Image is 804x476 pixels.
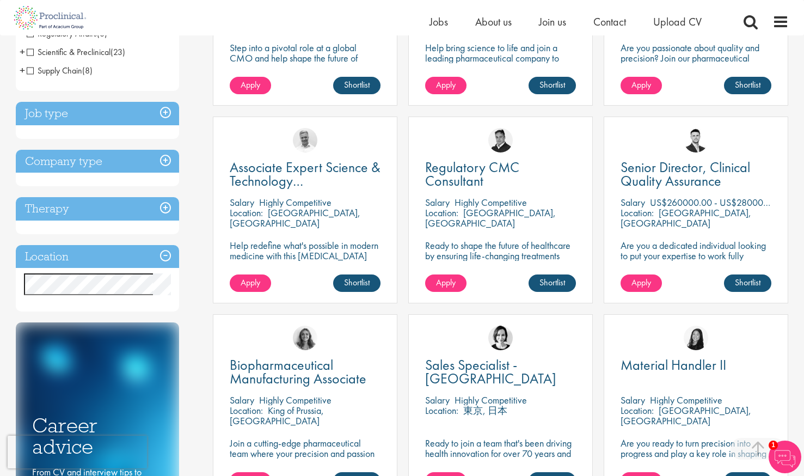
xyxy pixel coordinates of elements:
[27,46,125,58] span: Scientific & Preclinical
[293,326,317,350] img: Jackie Cerchio
[621,42,771,94] p: Are you passionate about quality and precision? Join our pharmaceutical client and help ensure to...
[16,102,179,125] h3: Job type
[488,128,513,152] img: Peter Duvall
[230,206,360,229] p: [GEOGRAPHIC_DATA], [GEOGRAPHIC_DATA]
[27,65,93,76] span: Supply Chain
[230,394,254,406] span: Salary
[82,65,93,76] span: (8)
[631,79,651,90] span: Apply
[16,150,179,173] h3: Company type
[230,196,254,209] span: Salary
[425,274,467,292] a: Apply
[463,404,507,417] p: 東京, 日本
[621,161,771,188] a: Senior Director, Clinical Quality Assurance
[425,42,576,94] p: Help bring science to life and join a leading pharmaceutical company to play a key role in delive...
[621,404,751,427] p: [GEOGRAPHIC_DATA], [GEOGRAPHIC_DATA]
[425,161,576,188] a: Regulatory CMC Consultant
[27,46,111,58] span: Scientific & Preclinical
[621,438,771,469] p: Are you ready to turn precision into progress and play a key role in shaping the future of pharma...
[769,441,778,450] span: 1
[436,277,456,288] span: Apply
[230,158,380,204] span: Associate Expert Science & Technology ([MEDICAL_DATA])
[621,240,771,292] p: Are you a dedicated individual looking to put your expertise to work fully flexibly in a remote p...
[724,77,771,94] a: Shortlist
[111,46,125,58] span: (23)
[241,79,260,90] span: Apply
[20,62,25,78] span: +
[230,404,324,427] p: King of Prussia, [GEOGRAPHIC_DATA]
[425,206,458,219] span: Location:
[425,394,450,406] span: Salary
[769,441,801,473] img: Chatbot
[621,274,662,292] a: Apply
[621,77,662,94] a: Apply
[16,245,179,268] h3: Location
[230,358,380,386] a: Biopharmaceutical Manufacturing Associate
[621,404,654,417] span: Location:
[621,158,750,190] span: Senior Director, Clinical Quality Assurance
[230,404,263,417] span: Location:
[539,15,566,29] a: Join us
[529,274,576,292] a: Shortlist
[621,206,654,219] span: Location:
[230,161,380,188] a: Associate Expert Science & Technology ([MEDICAL_DATA])
[621,206,751,229] p: [GEOGRAPHIC_DATA], [GEOGRAPHIC_DATA]
[230,240,380,271] p: Help redefine what's possible in modern medicine with this [MEDICAL_DATA] Associate Expert Scienc...
[653,15,702,29] a: Upload CV
[425,240,576,302] p: Ready to shape the future of healthcare by ensuring life-changing treatments meet global regulato...
[20,44,25,60] span: +
[621,356,726,374] span: Material Handler II
[621,196,645,209] span: Salary
[724,274,771,292] a: Shortlist
[684,128,708,152] img: Joshua Godden
[425,77,467,94] a: Apply
[425,404,458,417] span: Location:
[230,356,366,388] span: Biopharmaceutical Manufacturing Associate
[230,77,271,94] a: Apply
[425,196,450,209] span: Salary
[455,196,527,209] p: Highly Competitive
[230,42,380,74] p: Step into a pivotal role at a global CMO and help shape the future of healthcare manufacturing.
[621,358,771,372] a: Material Handler II
[529,77,576,94] a: Shortlist
[425,158,519,190] span: Regulatory CMC Consultant
[230,274,271,292] a: Apply
[631,277,651,288] span: Apply
[425,356,556,388] span: Sales Specialist - [GEOGRAPHIC_DATA]
[333,77,380,94] a: Shortlist
[436,79,456,90] span: Apply
[593,15,626,29] a: Contact
[621,394,645,406] span: Salary
[293,128,317,152] img: Joshua Bye
[230,206,263,219] span: Location:
[429,15,448,29] a: Jobs
[425,358,576,386] a: Sales Specialist - [GEOGRAPHIC_DATA]
[259,394,332,406] p: Highly Competitive
[650,394,722,406] p: Highly Competitive
[455,394,527,406] p: Highly Competitive
[32,415,163,457] h3: Career advice
[475,15,512,29] a: About us
[16,197,179,221] h3: Therapy
[241,277,260,288] span: Apply
[333,274,380,292] a: Shortlist
[425,206,556,229] p: [GEOGRAPHIC_DATA], [GEOGRAPHIC_DATA]
[684,326,708,350] img: Numhom Sudsok
[27,65,82,76] span: Supply Chain
[8,436,147,468] iframe: reCAPTCHA
[488,326,513,350] img: Nic Choa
